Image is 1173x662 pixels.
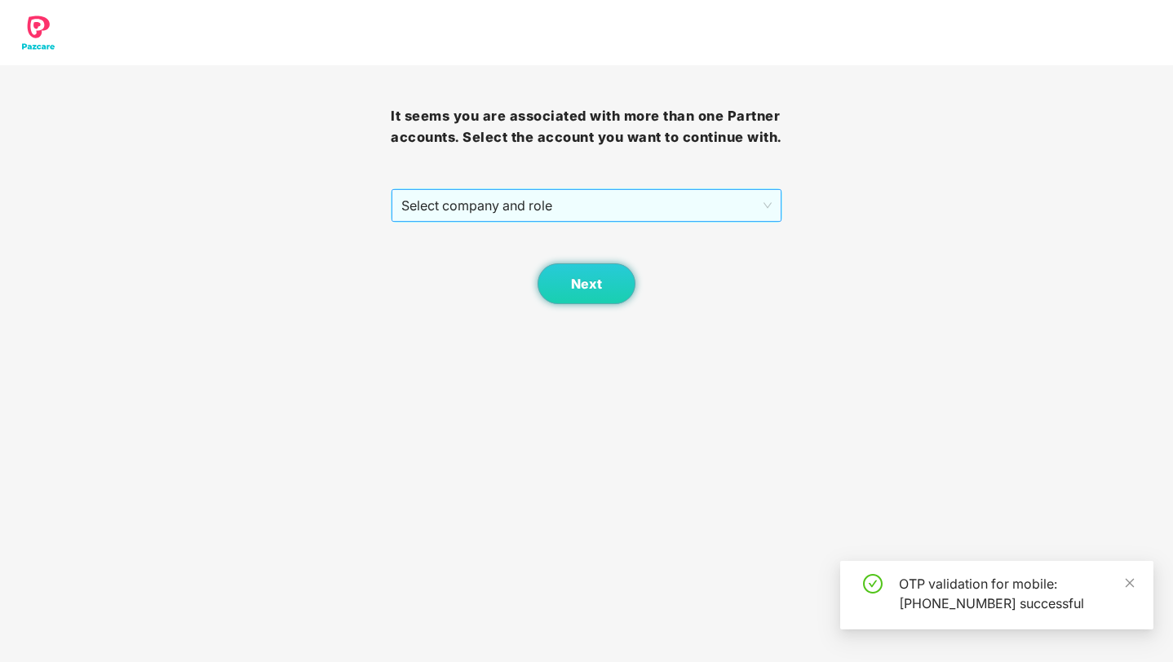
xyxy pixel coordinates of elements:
h3: It seems you are associated with more than one Partner accounts. Select the account you want to c... [391,106,781,148]
span: check-circle [863,574,883,594]
div: OTP validation for mobile: [PHONE_NUMBER] successful [899,574,1134,613]
button: Next [538,263,635,304]
span: close [1124,577,1135,589]
span: Select company and role [401,190,771,221]
span: Next [571,276,602,292]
